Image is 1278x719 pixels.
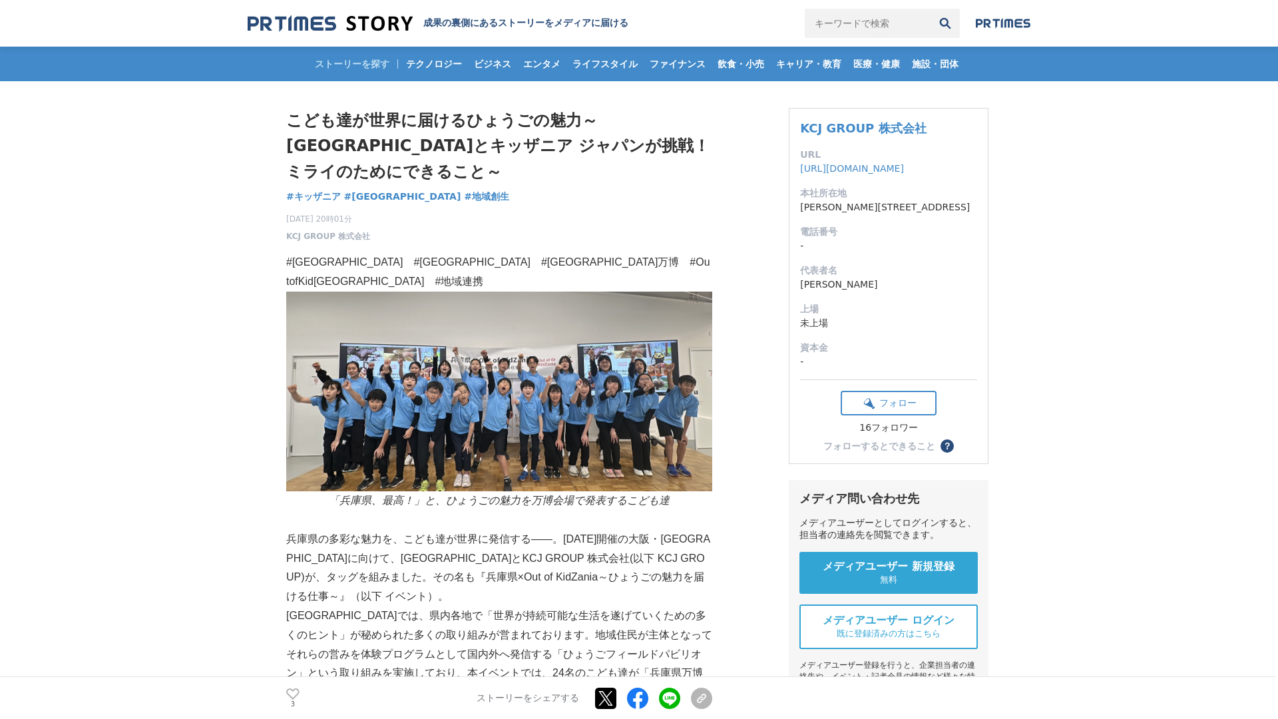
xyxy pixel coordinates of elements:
span: キャリア・教育 [771,58,847,70]
h1: こども達が世界に届けるひょうごの魅力～[GEOGRAPHIC_DATA]とキッザニア ジャパンが挑戦！ミライのためにできること～ [286,108,712,184]
em: 「兵庫県、最高！」と、ひょうごの魅力を万博会場で発表するこども達 [329,495,670,506]
a: KCJ GROUP 株式会社 [286,230,370,242]
div: メディアユーザー登録を行うと、企業担当者の連絡先や、イベント・記者会見の情報など様々な特記情報を閲覧できます。 ※内容はストーリー・プレスリリースにより異なります。 [799,660,978,716]
span: 既に登録済みの方はこちら [837,628,941,640]
span: 施設・団体 [907,58,964,70]
a: KCJ GROUP 株式会社 [800,121,926,135]
dd: 未上場 [800,316,977,330]
span: #[GEOGRAPHIC_DATA] [344,190,461,202]
a: 施設・団体 [907,47,964,81]
dd: - [800,239,977,253]
div: フォローするとできること [823,441,935,451]
dd: [PERSON_NAME] [800,278,977,292]
a: エンタメ [518,47,566,81]
span: ビジネス [469,58,517,70]
span: 飲食・小売 [712,58,769,70]
dd: [PERSON_NAME][STREET_ADDRESS] [800,200,977,214]
div: 16フォロワー [841,422,937,434]
span: [DATE] 20時01分 [286,213,370,225]
dt: 代表者名 [800,264,977,278]
div: メディアユーザーとしてログインすると、担当者の連絡先を閲覧できます。 [799,517,978,541]
a: メディアユーザー ログイン 既に登録済みの方はこちら [799,604,978,649]
dt: 電話番号 [800,225,977,239]
span: メディアユーザー ログイン [823,614,955,628]
a: #[GEOGRAPHIC_DATA] [344,190,461,204]
input: キーワードで検索 [805,9,931,38]
p: 3 [286,701,300,708]
a: 医療・健康 [848,47,905,81]
span: #地域創生 [464,190,509,202]
span: メディアユーザー 新規登録 [823,560,955,574]
a: キャリア・教育 [771,47,847,81]
h2: 成果の裏側にあるストーリーをメディアに届ける [423,17,628,29]
span: ファイナンス [644,58,711,70]
a: 成果の裏側にあるストーリーをメディアに届ける 成果の裏側にあるストーリーをメディアに届ける [248,15,628,33]
span: エンタメ [518,58,566,70]
dt: URL [800,148,977,162]
dd: - [800,355,977,369]
p: ストーリーをシェアする [477,692,579,704]
p: #[GEOGRAPHIC_DATA] #[GEOGRAPHIC_DATA] #[GEOGRAPHIC_DATA]万博 #OutofKid[GEOGRAPHIC_DATA] #地域連携 [286,253,712,292]
span: 医療・健康 [848,58,905,70]
dt: 資本金 [800,341,977,355]
div: メディア問い合わせ先 [799,491,978,507]
dt: 本社所在地 [800,186,977,200]
p: 兵庫県の多彩な魅力を、こども達が世界に発信する——。[DATE]開催の大阪・[GEOGRAPHIC_DATA]に向けて、[GEOGRAPHIC_DATA]とKCJ GROUP 株式会社(以下 K... [286,530,712,606]
button: ？ [941,439,954,453]
button: 検索 [931,9,960,38]
a: 飲食・小売 [712,47,769,81]
a: #キッザニア [286,190,341,204]
dt: 上場 [800,302,977,316]
span: テクノロジー [401,58,467,70]
span: #キッザニア [286,190,341,202]
a: ファイナンス [644,47,711,81]
a: #地域創生 [464,190,509,204]
span: ライフスタイル [567,58,643,70]
a: ライフスタイル [567,47,643,81]
a: [URL][DOMAIN_NAME] [800,163,904,174]
span: 無料 [880,574,897,586]
span: ？ [943,441,952,451]
a: ビジネス [469,47,517,81]
img: thumbnail_b3d89e40-8eca-11f0-b6fc-c9efb46ea977.JPG [286,292,712,491]
button: フォロー [841,391,937,415]
a: テクノロジー [401,47,467,81]
img: prtimes [976,18,1030,29]
img: 成果の裏側にあるストーリーをメディアに届ける [248,15,413,33]
a: メディアユーザー 新規登録 無料 [799,552,978,594]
